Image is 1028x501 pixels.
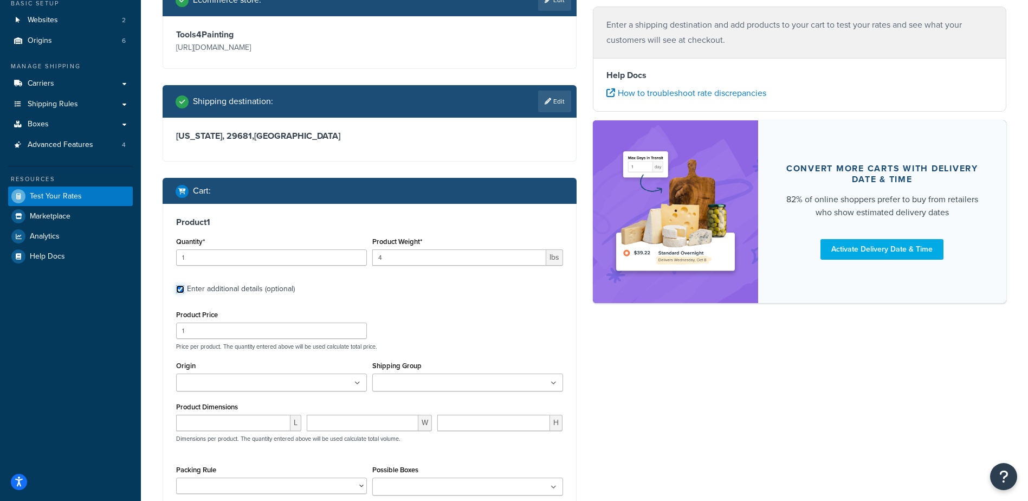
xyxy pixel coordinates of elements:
a: Marketplace [8,207,133,226]
a: Edit [538,91,571,112]
label: Product Price [176,311,218,319]
span: Analytics [30,232,60,241]
button: Open Resource Center [990,463,1017,490]
h3: [US_STATE], 29681 , [GEOGRAPHIC_DATA] [176,131,563,142]
span: H [550,415,563,431]
div: Enter additional details (optional) [187,281,295,297]
li: Advanced Features [8,135,133,155]
li: Websites [8,10,133,30]
h3: Tools4Painting [176,29,367,40]
label: Product Weight* [372,237,422,246]
span: Carriers [28,79,54,88]
a: Websites2 [8,10,133,30]
span: Websites [28,16,58,25]
input: 0.00 [372,249,546,266]
li: Origins [8,31,133,51]
span: Boxes [28,120,49,129]
a: Boxes [8,114,133,134]
label: Possible Boxes [372,466,418,474]
span: lbs [546,249,563,266]
span: L [290,415,301,431]
a: Analytics [8,227,133,246]
div: Manage Shipping [8,62,133,71]
h3: Product 1 [176,217,563,228]
label: Product Dimensions [176,403,238,411]
a: Help Docs [8,247,133,266]
label: Packing Rule [176,466,216,474]
a: Test Your Rates [8,187,133,206]
a: How to troubleshoot rate discrepancies [606,87,766,99]
div: Convert more carts with delivery date & time [784,163,980,185]
label: Quantity* [176,237,205,246]
h4: Help Docs [606,69,993,82]
span: Test Your Rates [30,192,82,201]
input: Enter additional details (optional) [176,285,184,293]
span: W [418,415,432,431]
div: Resources [8,175,133,184]
a: Shipping Rules [8,94,133,114]
label: Origin [176,362,196,370]
p: [URL][DOMAIN_NAME] [176,40,367,55]
a: Activate Delivery Date & Time [820,239,943,260]
a: Carriers [8,74,133,94]
p: Enter a shipping destination and add products to your cart to test your rates and see what your c... [606,17,993,48]
div: 82% of online shoppers prefer to buy from retailers who show estimated delivery dates [784,193,980,219]
span: Shipping Rules [28,100,78,109]
span: Help Docs [30,252,65,261]
span: 2 [122,16,126,25]
h2: Shipping destination : [193,97,273,106]
h2: Cart : [193,186,211,196]
p: Dimensions per product. The quantity entered above will be used calculate total volume. [173,435,400,442]
a: Advanced Features4 [8,135,133,155]
span: 4 [122,140,126,150]
input: 0 [176,249,367,266]
span: Advanced Features [28,140,93,150]
span: Marketplace [30,212,70,221]
label: Shipping Group [372,362,422,370]
p: Price per product. The quantity entered above will be used calculate total price. [173,343,566,350]
span: 6 [122,36,126,46]
a: Origins6 [8,31,133,51]
img: feature-image-ddt-36eae7f7280da8017bfb280eaccd9c446f90b1fe08728e4019434db127062ab4.png [609,137,742,286]
span: Origins [28,36,52,46]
